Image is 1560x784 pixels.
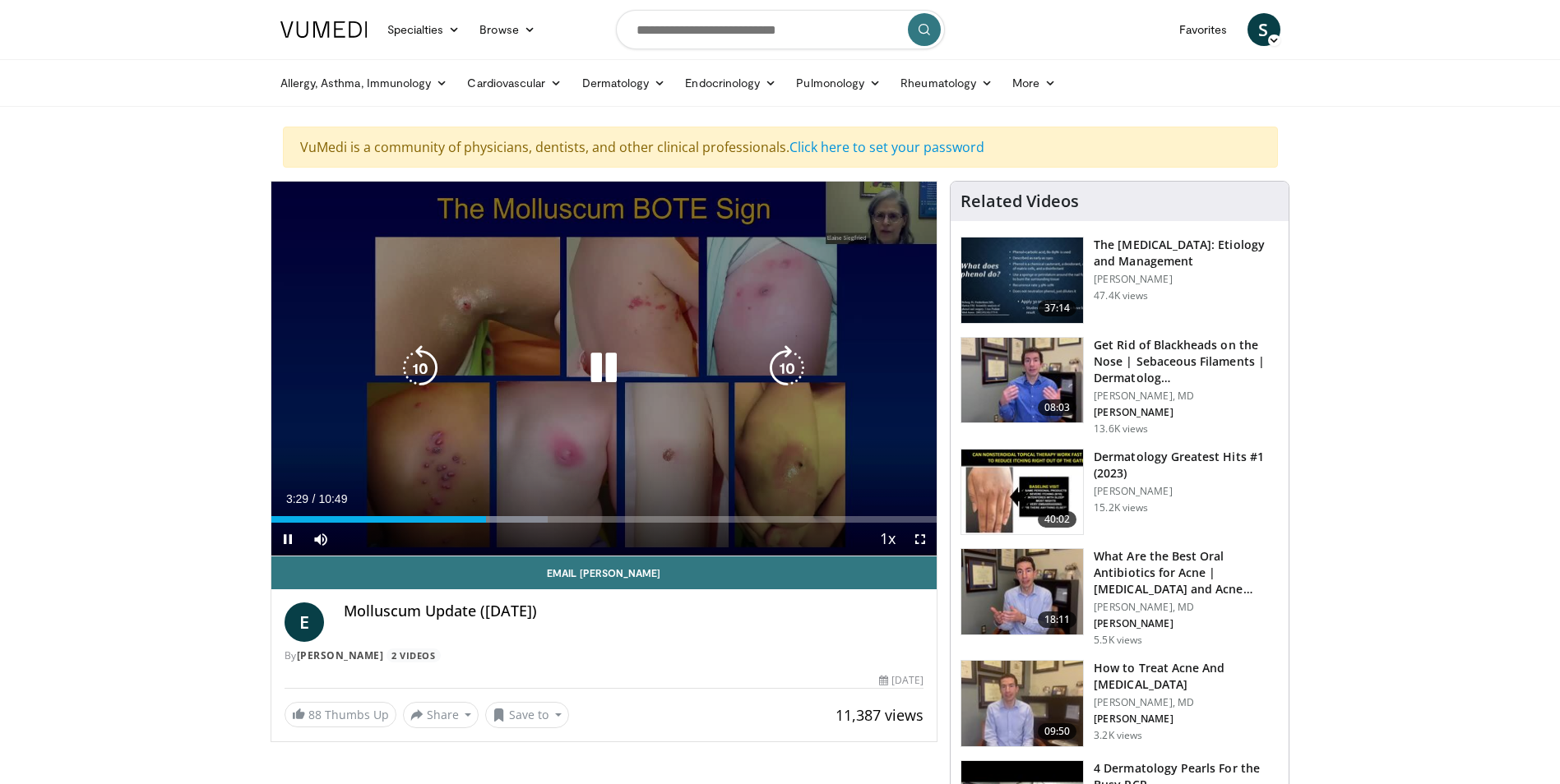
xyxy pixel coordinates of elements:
img: VuMedi Logo [280,21,368,38]
a: Browse [470,13,545,46]
div: [DATE] [879,673,924,688]
p: 15.2K views [1094,501,1148,514]
a: 2 Videos [387,648,441,662]
img: cd394936-f734-46a2-a1c5-7eff6e6d7a1f.150x105_q85_crop-smart_upscale.jpg [961,549,1083,634]
p: [PERSON_NAME] [1094,406,1279,419]
div: By [285,648,924,663]
img: a3cafd6f-40a9-4bb9-837d-a5e4af0c332c.150x105_q85_crop-smart_upscale.jpg [961,661,1083,746]
a: Cardiovascular [457,67,572,99]
a: 09:50 How to Treat Acne And [MEDICAL_DATA] [PERSON_NAME], MD [PERSON_NAME] 3.2K views [961,660,1279,747]
span: / [312,492,316,505]
a: Rheumatology [891,67,1002,99]
p: [PERSON_NAME], MD [1094,601,1279,614]
h3: How to Treat Acne And [MEDICAL_DATA] [1094,660,1279,693]
a: Favorites [1169,13,1238,46]
h4: Related Videos [961,191,1079,211]
span: 10:49 [318,492,347,505]
a: E [285,602,324,642]
span: 37:14 [1038,300,1077,316]
button: Save to [485,702,569,728]
button: Playback Rate [871,523,904,556]
a: 18:11 What Are the Best Oral Antibiotics for Acne | [MEDICAL_DATA] and Acne… [PERSON_NAME], MD [P... [961,548,1279,647]
h3: Dermatology Greatest Hits #1 (2023) [1094,449,1279,482]
a: 88 Thumbs Up [285,702,396,727]
a: 08:03 Get Rid of Blackheads on the Nose | Sebaceous Filaments | Dermatolog… [PERSON_NAME], MD [PE... [961,337,1279,436]
p: [PERSON_NAME] [1094,713,1279,726]
div: VuMedi is a community of physicians, dentists, and other clinical professionals. [283,127,1278,168]
a: 37:14 The [MEDICAL_DATA]: Etiology and Management [PERSON_NAME] 47.4K views [961,237,1279,324]
p: [PERSON_NAME], MD [1094,696,1279,709]
a: Dermatology [572,67,676,99]
span: 3:29 [286,492,308,505]
a: Allergy, Asthma, Immunology [271,67,458,99]
p: [PERSON_NAME] [1094,273,1279,286]
video-js: Video Player [271,182,937,556]
div: Progress Bar [271,516,937,523]
p: 3.2K views [1094,729,1142,742]
a: Pulmonology [786,67,891,99]
button: Mute [304,523,337,556]
a: S [1248,13,1280,46]
p: 5.5K views [1094,634,1142,647]
span: 09:50 [1038,723,1077,740]
span: 18:11 [1038,611,1077,628]
h3: What Are the Best Oral Antibiotics for Acne | [MEDICAL_DATA] and Acne… [1094,548,1279,597]
a: More [1002,67,1066,99]
button: Fullscreen [904,523,937,556]
span: 88 [308,707,322,722]
a: Endocrinology [675,67,786,99]
a: Click here to set your password [789,138,984,156]
a: 40:02 Dermatology Greatest Hits #1 (2023) [PERSON_NAME] 15.2K views [961,449,1279,536]
span: 08:03 [1038,399,1077,416]
img: 54dc8b42-62c8-44d6-bda4-e2b4e6a7c56d.150x105_q85_crop-smart_upscale.jpg [961,338,1083,423]
img: c5af237d-e68a-4dd3-8521-77b3daf9ece4.150x105_q85_crop-smart_upscale.jpg [961,238,1083,323]
a: Email [PERSON_NAME] [271,556,937,589]
h3: The [MEDICAL_DATA]: Etiology and Management [1094,237,1279,270]
span: 40:02 [1038,511,1077,528]
a: Specialties [377,13,470,46]
button: Share [403,702,479,728]
p: 13.6K views [1094,422,1148,436]
button: Pause [271,523,304,556]
p: 47.4K views [1094,289,1148,302]
p: [PERSON_NAME] [1094,617,1279,630]
a: [PERSON_NAME] [297,648,384,662]
p: [PERSON_NAME], MD [1094,390,1279,403]
h4: Molluscum Update ([DATE]) [344,602,924,620]
span: 11,387 views [836,705,924,725]
img: 167f4955-2110-4677-a6aa-4d4647c2ca19.150x105_q85_crop-smart_upscale.jpg [961,450,1083,535]
input: Search topics, interventions [616,10,945,49]
p: [PERSON_NAME] [1094,485,1279,498]
h3: Get Rid of Blackheads on the Nose | Sebaceous Filaments | Dermatolog… [1094,337,1279,386]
